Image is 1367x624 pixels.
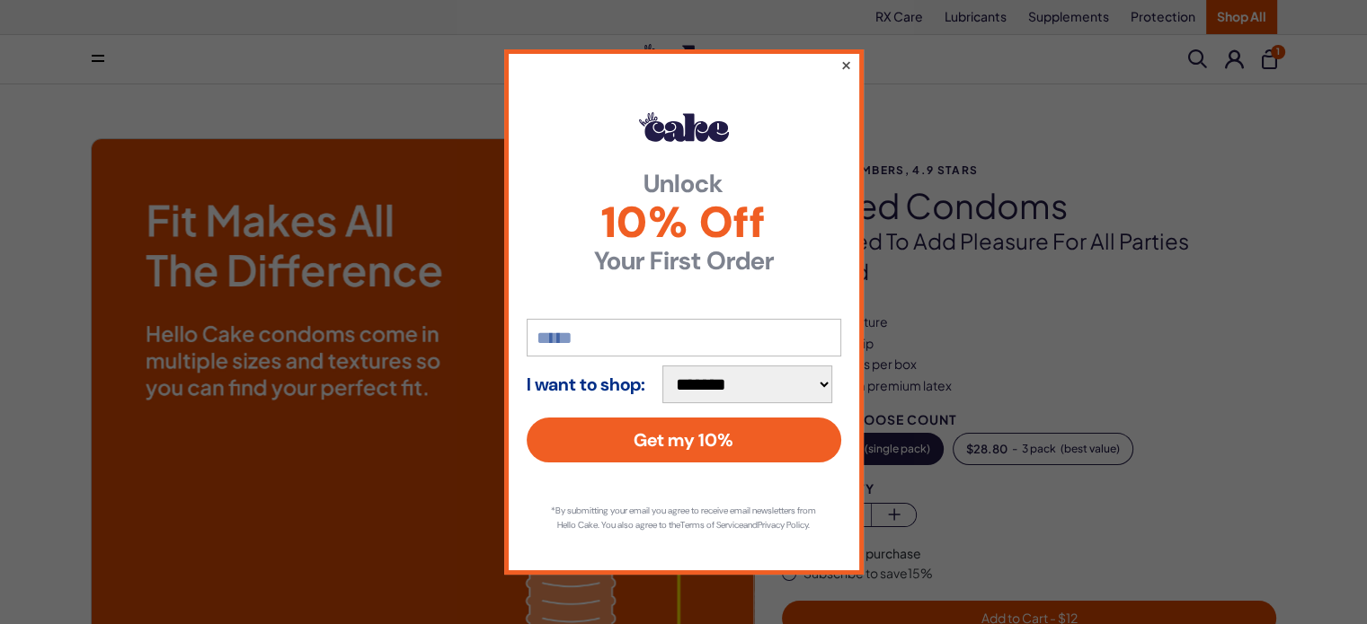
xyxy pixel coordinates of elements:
[527,201,841,244] span: 10% Off
[527,417,841,462] button: Get my 10%
[639,112,729,141] img: Hello Cake
[527,249,841,274] strong: Your First Order
[545,504,823,532] p: *By submitting your email you agree to receive email newsletters from Hello Cake. You also agree ...
[527,374,645,394] strong: I want to shop:
[680,519,743,531] a: Terms of Service
[839,54,851,75] button: ×
[527,171,841,197] strong: Unlock
[758,519,808,531] a: Privacy Policy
